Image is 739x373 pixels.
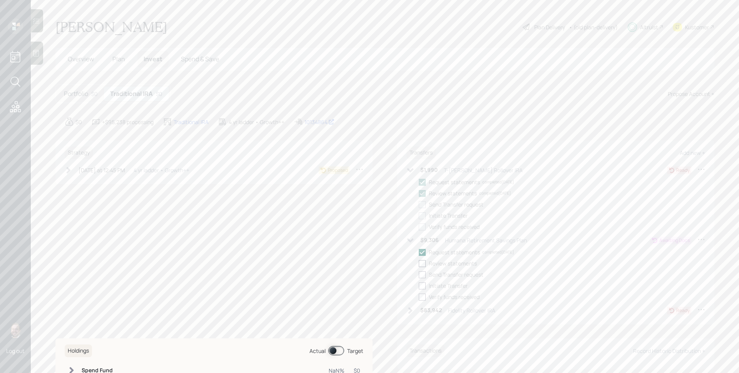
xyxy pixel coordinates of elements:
[420,237,439,244] h6: $9,306
[75,118,82,126] div: $0
[534,23,565,31] div: Plan Delivery
[676,167,690,174] div: Ready
[229,118,284,126] div: 4 yr ladder • Growth++
[68,55,94,63] span: Overview
[445,236,527,244] div: Humana Retirement Savings Plan
[102,118,154,126] div: +$95,238 processing
[429,200,483,208] div: Send Transfer request
[444,166,523,174] div: T-[PERSON_NAME] Rollover IRA
[569,23,618,31] div: • (old plan-delivery)
[65,344,92,357] h6: Holdings
[79,166,125,174] div: [DATE] at 12:45 PM
[91,90,98,98] div: $0
[309,347,326,355] div: Actual
[420,167,438,173] h6: $1,990
[347,347,363,355] div: Target
[482,179,514,185] div: completed [DATE]
[429,248,480,256] div: Request statements
[8,323,23,338] img: james-distasi-headshot.png
[64,90,88,97] h5: Portfolio
[429,223,480,231] div: Verify funds received
[420,307,442,314] h6: $83,942
[55,18,167,35] h1: [PERSON_NAME]
[174,118,209,126] div: Traditional IRA
[659,237,690,244] div: Awaiting Docs
[181,55,219,63] span: Spend & Save
[134,166,189,174] div: 4 yr ladder • Growth++
[429,178,480,186] div: Request statements
[110,90,153,97] h5: Traditional IRA
[328,167,348,174] div: Proposed
[633,347,705,355] div: Record Historic Distribution +
[668,90,714,98] div: Propose Account +
[429,282,468,290] div: Initiate Transfer
[429,189,477,197] div: Review statements
[429,293,480,301] div: Verify funds received
[406,344,445,357] h6: Transactions
[406,146,436,159] h6: Transfers
[685,23,709,31] div: Kustomer
[429,212,468,220] div: Initiate Transfer
[676,307,690,314] div: Ready
[640,23,658,31] div: Altruist
[304,118,334,126] div: 10134864
[429,259,477,267] div: Review statements
[112,55,125,63] span: Plan
[6,347,25,355] div: Log out
[479,190,511,196] div: completed [DATE]
[144,55,162,63] span: Invest
[448,306,495,314] div: Fidelity Rollover IRA
[482,249,514,255] div: completed [DATE]
[429,271,483,279] div: Send Transfer request
[156,90,162,98] div: $0
[65,146,93,159] h6: Strategy
[680,149,705,156] div: Add new +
